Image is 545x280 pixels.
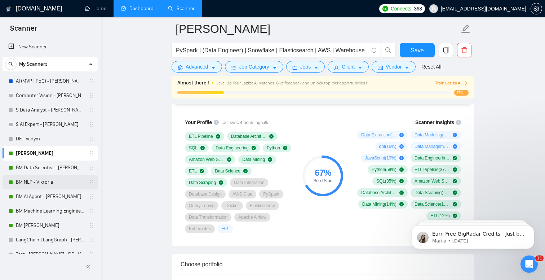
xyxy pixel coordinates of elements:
span: Connects: [391,5,412,13]
span: Level Up Your Laziza AI Matches! Give feedback and unlock top-tier opportunities ! [216,80,367,86]
span: edit [461,24,470,34]
span: Python [267,145,280,151]
span: Data Mining [242,157,265,162]
span: Data Engineering ( 82 %) [415,155,450,161]
span: Data Integration [234,180,264,185]
a: homeHome [85,5,106,12]
span: holder [89,208,94,214]
a: Computer Vision - [PERSON_NAME] [16,88,84,103]
span: check-circle [283,146,287,150]
a: LangChain | LangGraph - [PERSON_NAME] [16,233,84,247]
span: right [464,81,469,85]
button: delete [457,43,471,57]
span: Amazon Web Services ( 22 %) [415,178,450,184]
span: Your Profile [185,119,212,125]
span: Data Scraping ( 18 %) [415,190,450,196]
a: BM AI Agent - [PERSON_NAME] [16,189,84,204]
span: user [431,6,436,11]
span: holder [89,122,94,127]
img: logo [6,3,11,15]
a: dashboardDashboard [121,5,154,12]
span: holder [89,78,94,84]
span: check-circle [216,134,220,139]
span: AWS Glue [232,191,252,197]
span: Scanner Insights [415,120,454,125]
span: holder [89,194,94,200]
span: info-circle [372,48,376,53]
span: PySpark [263,191,279,197]
span: plus-circle [453,144,457,149]
span: Jobs [300,63,311,71]
button: settingAdvancedcaret-down [172,61,222,73]
div: Solid Start [302,179,343,183]
span: check-circle [453,156,457,160]
span: Data Modeling ( 16 %) [415,132,450,138]
span: Client [342,63,355,71]
img: upwork-logo.png [382,6,388,12]
span: Data Extraction ( 18 %) [361,132,396,138]
span: double-left [86,263,93,270]
span: caret-down [404,65,409,70]
span: plus-circle [399,133,404,137]
li: New Scanner [3,40,98,54]
span: Docker [225,203,239,209]
span: holder [89,93,94,99]
span: SQL ( 35 %) [376,178,396,184]
button: Train Laziza AI [435,80,469,87]
span: info-circle [456,120,461,125]
span: plus-circle [453,133,457,137]
span: check-circle [453,179,457,183]
span: caret-down [211,65,216,70]
a: AI (MVP | PoC) - [PERSON_NAME] [16,74,84,88]
span: ETL [189,168,197,174]
span: Database Design [189,191,222,197]
a: DE - Vadym [16,132,84,146]
a: searchScanner [168,5,195,12]
span: check-circle [200,169,204,173]
span: Data Engineering [216,145,248,151]
button: barsJob Categorycaret-down [225,61,283,73]
a: setting [531,6,542,12]
span: check-circle [268,157,272,162]
span: 11 [535,255,544,261]
span: search [5,62,16,67]
span: plus-circle [399,144,404,149]
a: Test - [PERSON_NAME] - DE - Vadym [16,247,84,262]
iframe: Intercom live chat [520,255,538,273]
a: S AI Expert - [PERSON_NAME] [16,117,84,132]
span: Data Mining ( 14 %) [362,201,396,207]
span: info-circle [214,120,219,125]
span: Amazon Web Services [189,157,224,162]
span: Query Tuning [189,203,214,209]
button: userClientcaret-down [328,61,369,73]
span: holder [89,179,94,185]
span: holder [89,150,94,156]
span: Database Architecture ( 20 %) [361,190,396,196]
span: Data Scraping [189,180,216,185]
span: Advanced [186,63,208,71]
button: search [5,58,17,70]
button: Save [400,43,435,57]
span: copy [439,47,453,53]
span: user [334,65,339,70]
span: check-circle [227,157,231,162]
span: Kubernetes [189,226,211,232]
span: Save [411,46,424,55]
span: bars [231,65,236,70]
span: check-circle [399,202,404,206]
span: check-circle [200,146,205,150]
span: Last sync 4 hours ago [221,119,268,126]
span: Data Transformation [189,214,227,220]
span: Data Science ( 14 %) [415,201,450,207]
a: BM Machine Learning Engineer - [PERSON_NAME] [16,204,84,218]
span: Database Architecture [231,134,266,139]
span: Job Category [239,63,269,71]
span: plus-circle [399,156,404,160]
iframe: Intercom notifications message [401,210,545,261]
span: setting [178,65,183,70]
input: Search Freelance Jobs... [176,46,368,55]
